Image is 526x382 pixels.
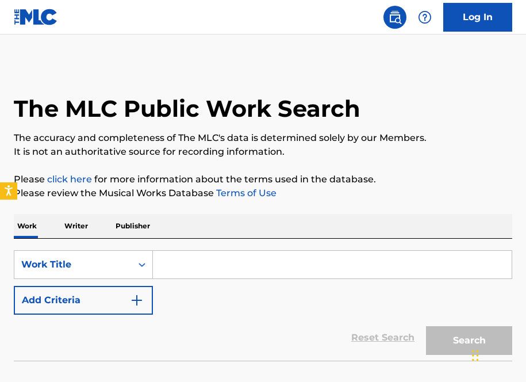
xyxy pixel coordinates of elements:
img: help [418,10,432,24]
a: Public Search [383,6,406,29]
form: Search Form [14,250,512,361]
p: Work [14,214,40,238]
div: Drag [472,338,479,373]
p: Please for more information about the terms used in the database. [14,173,512,186]
img: search [388,10,402,24]
p: It is not an authoritative source for recording information. [14,145,512,159]
img: MLC Logo [14,9,58,25]
iframe: Chat Widget [469,327,526,382]
p: Please review the Musical Works Database [14,186,512,200]
p: Publisher [112,214,153,238]
div: Work Title [21,258,125,272]
h1: The MLC Public Work Search [14,94,360,123]
p: Writer [61,214,91,238]
button: Add Criteria [14,286,153,315]
img: 9d2ae6d4665cec9f34b9.svg [130,293,144,307]
a: click here [47,174,92,185]
a: Log In [443,3,512,32]
a: Terms of Use [214,188,277,198]
div: Help [413,6,436,29]
p: The accuracy and completeness of The MLC's data is determined solely by our Members. [14,131,512,145]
